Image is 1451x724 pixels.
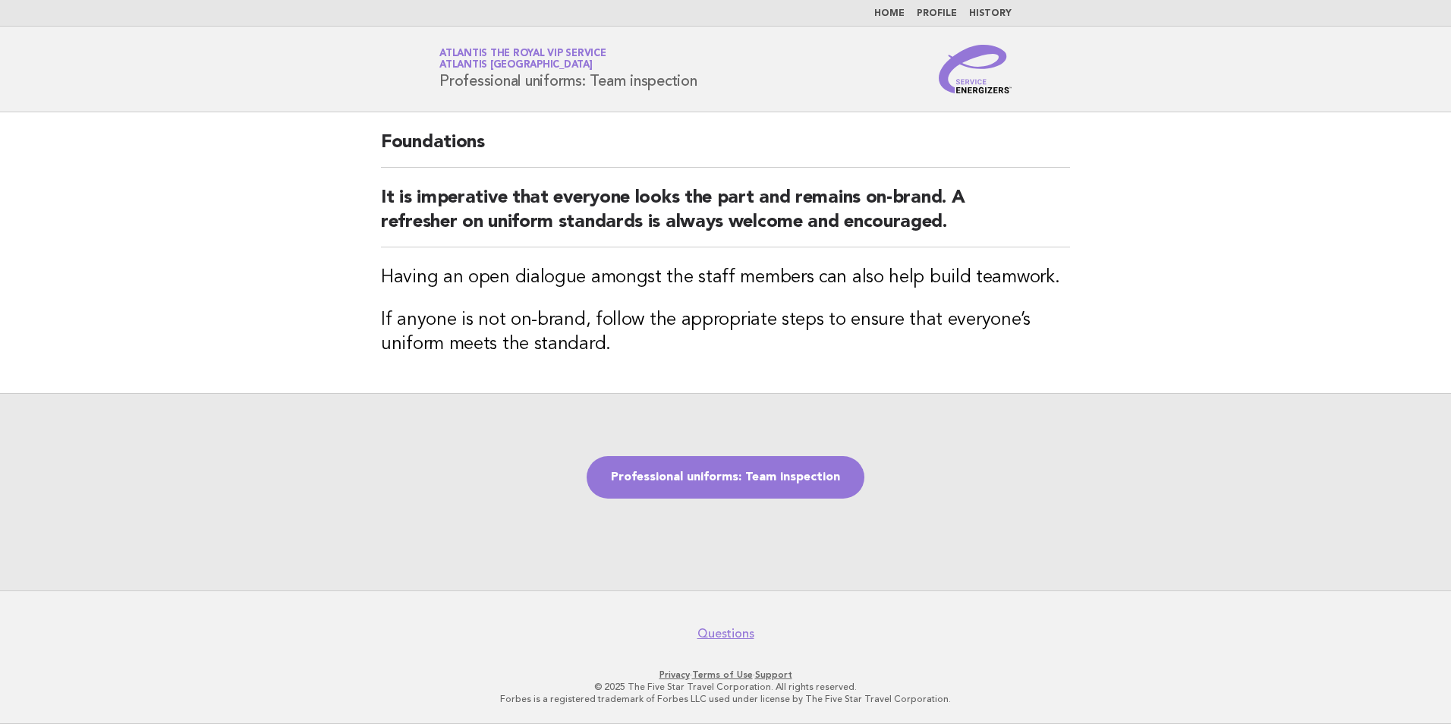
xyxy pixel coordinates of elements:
[874,9,905,18] a: Home
[755,669,792,680] a: Support
[439,61,593,71] span: Atlantis [GEOGRAPHIC_DATA]
[381,186,1070,247] h2: It is imperative that everyone looks the part and remains on-brand. A refresher on uniform standa...
[587,456,864,499] a: Professional uniforms: Team inspection
[439,49,697,89] h1: Professional uniforms: Team inspection
[381,266,1070,290] h3: Having an open dialogue amongst the staff members can also help build teamwork.
[697,626,754,641] a: Questions
[381,308,1070,357] h3: If anyone is not on-brand, follow the appropriate steps to ensure that everyone’s uniform meets t...
[381,131,1070,168] h2: Foundations
[692,669,753,680] a: Terms of Use
[659,669,690,680] a: Privacy
[261,669,1190,681] p: · ·
[939,45,1012,93] img: Service Energizers
[969,9,1012,18] a: History
[261,681,1190,693] p: © 2025 The Five Star Travel Corporation. All rights reserved.
[917,9,957,18] a: Profile
[261,693,1190,705] p: Forbes is a registered trademark of Forbes LLC used under license by The Five Star Travel Corpora...
[439,49,606,70] a: Atlantis the Royal VIP ServiceAtlantis [GEOGRAPHIC_DATA]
